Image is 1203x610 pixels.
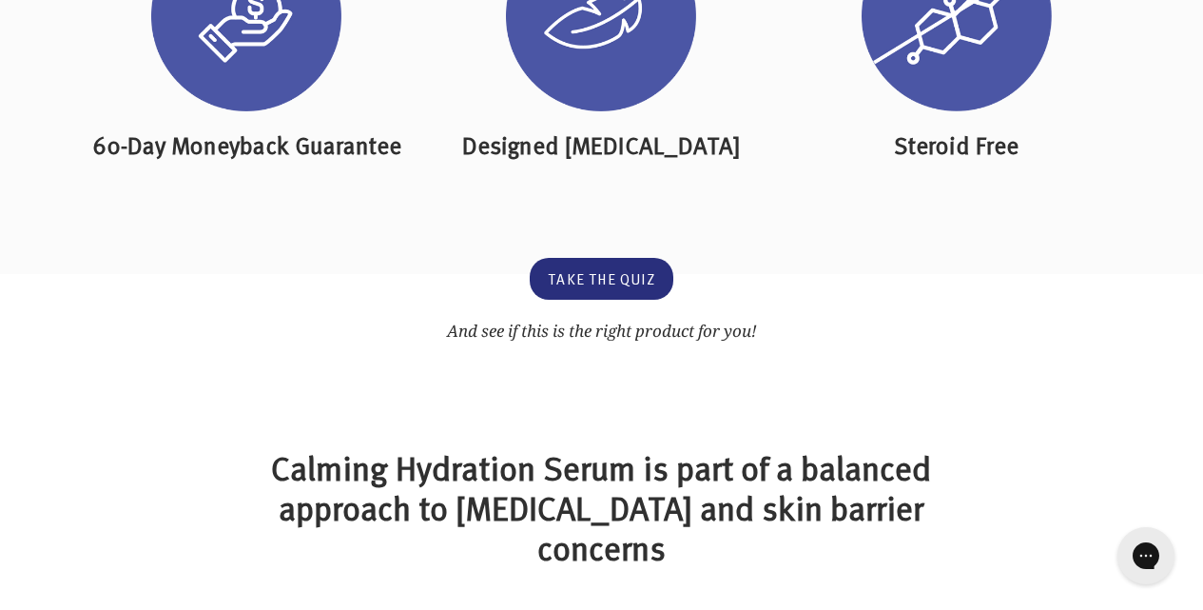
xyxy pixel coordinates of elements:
h3: 60-Day Moneyback Guarantee [84,130,410,159]
em: And see if this is the right product for you! [447,320,757,342]
a: TAKE THE QUIZ [530,258,673,301]
h3: Steroid Free [793,130,1119,159]
h2: Calming Hydration Serum is part of a balanced approach to [MEDICAL_DATA] and skin barrier concerns [261,447,942,567]
h3: Designed [MEDICAL_DATA] [438,130,765,159]
iframe: Gorgias live chat messenger [1108,521,1184,591]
